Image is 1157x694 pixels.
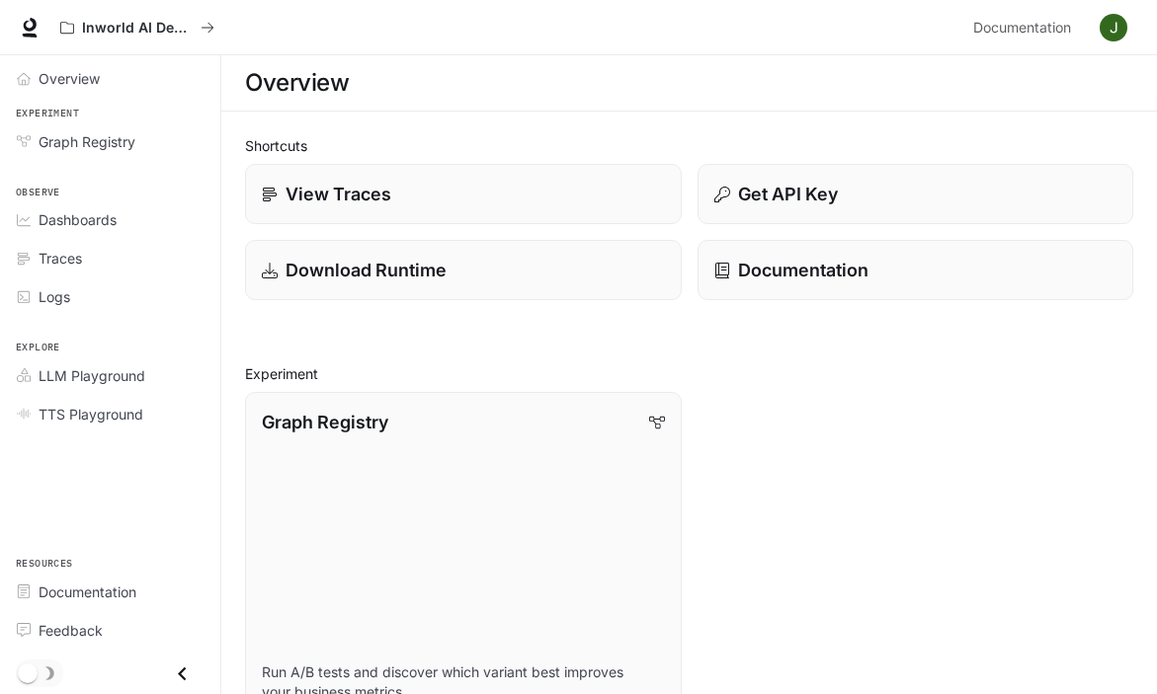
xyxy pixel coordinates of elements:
[8,397,212,431] a: TTS Playground
[1100,14,1127,41] img: User avatar
[245,135,1133,156] h2: Shortcuts
[698,240,1134,300] a: Documentation
[82,20,193,37] p: Inworld AI Demos
[39,365,145,386] span: LLM Playground
[8,358,212,393] a: LLM Playground
[738,257,868,283] p: Documentation
[39,620,103,641] span: Feedback
[39,209,117,230] span: Dashboards
[160,654,205,694] button: Close drawer
[286,257,447,283] p: Download Runtime
[245,164,682,224] a: View Traces
[8,202,212,237] a: Dashboards
[1094,8,1133,47] button: User avatar
[39,286,70,307] span: Logs
[18,661,38,683] span: Dark mode toggle
[39,581,136,602] span: Documentation
[39,248,82,269] span: Traces
[51,8,223,47] button: All workspaces
[39,68,100,89] span: Overview
[262,409,388,435] p: Graph Registry
[738,181,838,207] p: Get API Key
[8,279,212,314] a: Logs
[8,613,212,648] a: Feedback
[8,575,212,609] a: Documentation
[39,404,143,424] span: TTS Playground
[8,61,212,96] a: Overview
[973,16,1071,40] span: Documentation
[245,63,349,103] h1: Overview
[698,164,1134,224] button: Get API Key
[245,240,682,300] a: Download Runtime
[8,124,212,159] a: Graph Registry
[8,241,212,275] a: Traces
[965,8,1086,47] a: Documentation
[245,363,1133,384] h2: Experiment
[39,131,135,152] span: Graph Registry
[286,181,391,207] p: View Traces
